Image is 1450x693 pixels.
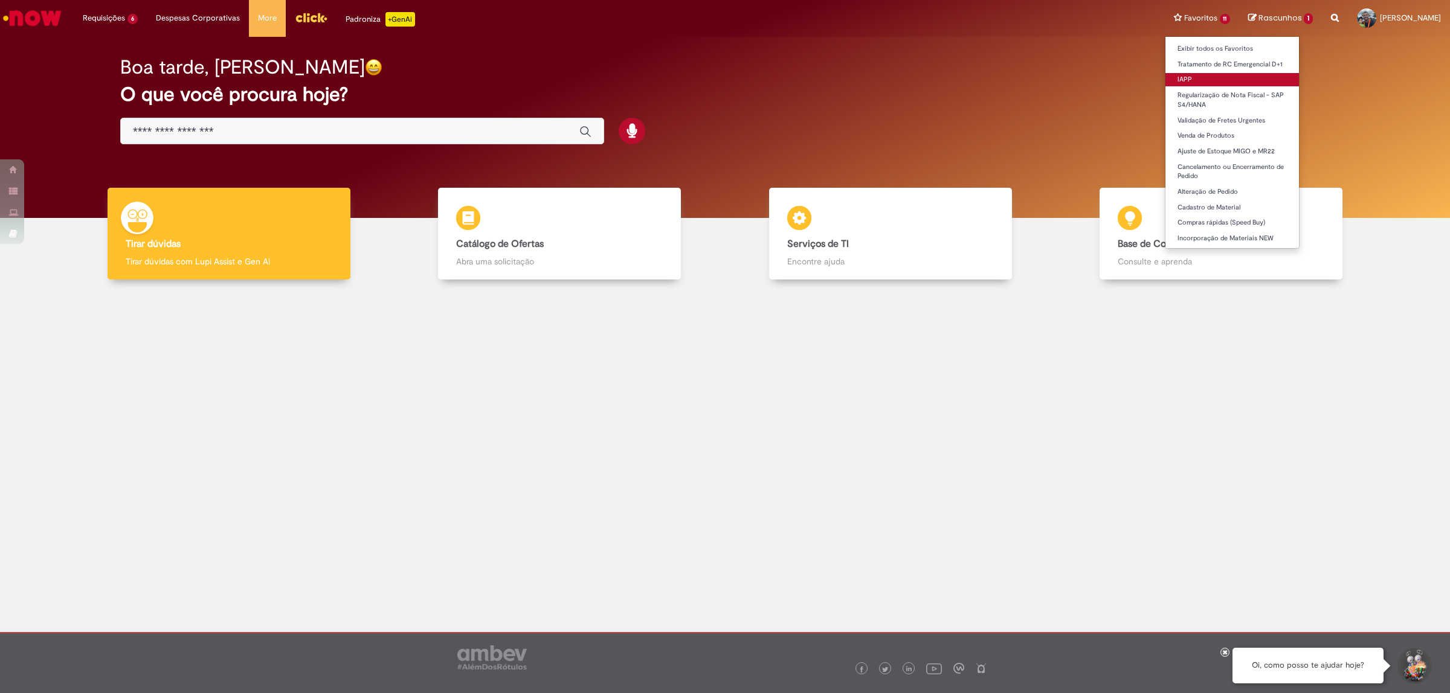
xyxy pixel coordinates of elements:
[295,8,327,27] img: click_logo_yellow_360x200.png
[882,666,888,672] img: logo_footer_twitter.png
[1165,185,1300,199] a: Alteração de Pedido
[456,238,544,250] b: Catálogo de Ofertas
[1165,89,1300,111] a: Regularização de Nota Fiscal - SAP S4/HANA
[926,660,942,676] img: logo_footer_youtube.png
[63,188,395,280] a: Tirar dúvidas Tirar dúvidas com Lupi Assist e Gen Ai
[1165,36,1300,249] ul: Favoritos
[1118,255,1324,267] p: Consulte e aprenda
[365,59,382,76] img: happy-face.png
[906,666,912,673] img: logo_footer_linkedin.png
[1165,216,1300,229] a: Compras rápidas (Speed Buy)
[1220,14,1231,24] span: 11
[1165,42,1300,56] a: Exibir todos os Favoritos
[1165,232,1300,245] a: Incorporação de Materiais NEW
[976,663,987,674] img: logo_footer_naosei.png
[953,663,964,674] img: logo_footer_workplace.png
[1232,648,1384,683] div: Oi, como posso te ajudar hoje?
[1380,13,1441,23] span: [PERSON_NAME]
[156,12,240,24] span: Despesas Corporativas
[1165,161,1300,183] a: Cancelamento ou Encerramento de Pedido
[258,12,277,24] span: More
[787,238,849,250] b: Serviços de TI
[1165,145,1300,158] a: Ajuste de Estoque MIGO e MR22
[385,12,415,27] p: +GenAi
[126,238,181,250] b: Tirar dúvidas
[1248,13,1313,24] a: Rascunhos
[457,645,527,669] img: logo_footer_ambev_rotulo_gray.png
[126,255,332,267] p: Tirar dúvidas com Lupi Assist e Gen Ai
[1165,201,1300,214] a: Cadastro de Material
[83,12,125,24] span: Requisições
[1,6,63,30] img: ServiceNow
[1258,12,1302,24] span: Rascunhos
[1396,648,1432,684] button: Iniciar Conversa de Suporte
[1165,58,1300,71] a: Tratamento de RC Emergencial D+1
[725,188,1056,280] a: Serviços de TI Encontre ajuda
[1056,188,1387,280] a: Base de Conhecimento Consulte e aprenda
[120,84,1330,105] h2: O que você procura hoje?
[456,255,663,267] p: Abra uma solicitação
[1165,114,1300,127] a: Validação de Fretes Urgentes
[395,188,726,280] a: Catálogo de Ofertas Abra uma solicitação
[1165,73,1300,86] a: IAPP
[859,666,865,672] img: logo_footer_facebook.png
[1304,13,1313,24] span: 1
[1165,129,1300,142] a: Venda de Produtos
[1184,12,1217,24] span: Favoritos
[1118,238,1217,250] b: Base de Conhecimento
[346,12,415,27] div: Padroniza
[787,255,994,267] p: Encontre ajuda
[120,57,365,78] h2: Boa tarde, [PERSON_NAME]
[127,14,138,24] span: 6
